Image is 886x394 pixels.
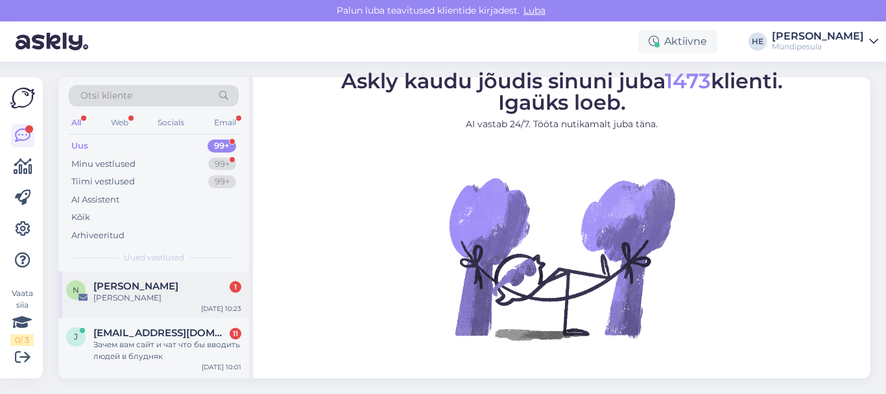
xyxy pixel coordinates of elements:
span: n [73,285,79,295]
span: 1473 [665,68,711,93]
div: [PERSON_NAME] [93,292,241,304]
div: Minu vestlused [71,158,136,171]
div: HE [748,32,767,51]
span: Luba [520,5,549,16]
span: Askly kaudu jõudis sinuni juba klienti. Igaüks loeb. [341,68,783,115]
a: [PERSON_NAME]Mündipesula [772,31,878,52]
span: j [74,332,78,341]
div: 99+ [208,175,236,188]
span: natasik natasik [93,280,178,292]
div: Web [108,114,131,131]
p: AI vastab 24/7. Tööta nutikamalt juba täna. [341,117,783,131]
div: 99+ [208,158,236,171]
div: 0 / 3 [10,334,34,346]
span: jurik84@mail.ru [93,327,228,339]
div: Email [211,114,239,131]
div: AI Assistent [71,193,119,206]
span: Uued vestlused [124,252,184,264]
div: All [69,114,84,131]
div: Vaata siia [10,288,34,346]
div: Mündipesula [772,42,864,52]
div: 1 [230,281,241,293]
div: Arhiveeritud [71,229,125,242]
div: 99+ [208,140,236,153]
div: [DATE] 10:01 [202,362,241,372]
div: Kõik [71,211,90,224]
img: Askly Logo [10,88,35,108]
div: 11 [230,328,241,339]
img: No Chat active [445,142,678,375]
div: [PERSON_NAME] [772,31,864,42]
div: Socials [155,114,187,131]
div: Зачем вам сайт и чат что бы вводить людей в блудняк [93,339,241,362]
div: [DATE] 10:23 [201,304,241,314]
span: Otsi kliente [80,89,132,103]
div: Tiimi vestlused [71,175,135,188]
div: Aktiivne [638,30,717,53]
div: Uus [71,140,88,153]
